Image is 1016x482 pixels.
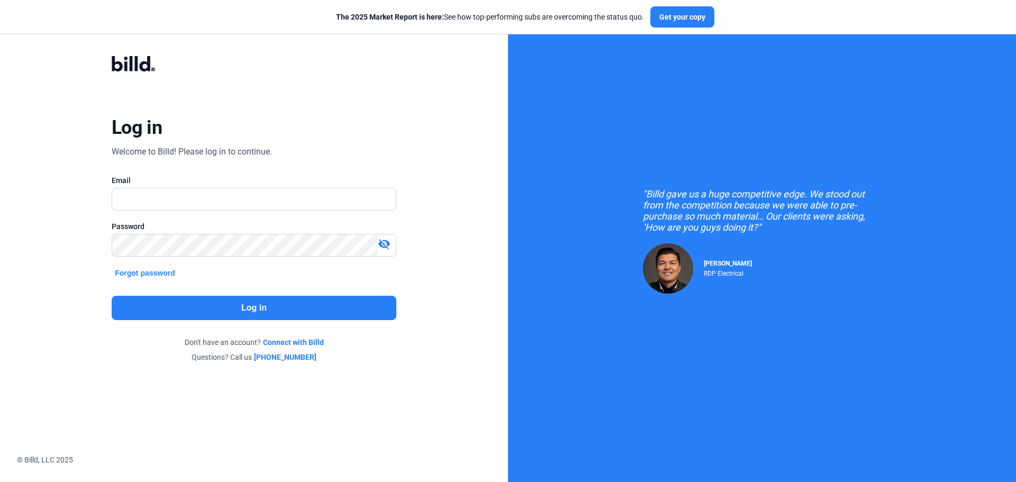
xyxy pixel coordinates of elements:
div: RDP Electrical [704,267,752,277]
a: [PHONE_NUMBER] [254,352,316,362]
img: Raul Pacheco [643,243,693,294]
div: See how top-performing subs are overcoming the status quo. [336,12,644,22]
mat-icon: visibility_off [378,238,391,250]
div: Password [112,221,396,232]
div: Email [112,175,396,186]
span: The 2025 Market Report is here: [336,13,444,21]
div: Don't have an account? [112,337,396,348]
button: Forgot password [112,267,178,279]
div: Questions? Call us [112,352,396,362]
a: Connect with Billd [263,337,324,348]
div: Welcome to Billd! Please log in to continue. [112,145,272,158]
button: Get your copy [650,6,714,28]
div: "Billd gave us a huge competitive edge. We stood out from the competition because we were able to... [643,188,881,233]
div: Log in [112,116,162,139]
button: Log in [112,296,396,320]
span: [PERSON_NAME] [704,260,752,267]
